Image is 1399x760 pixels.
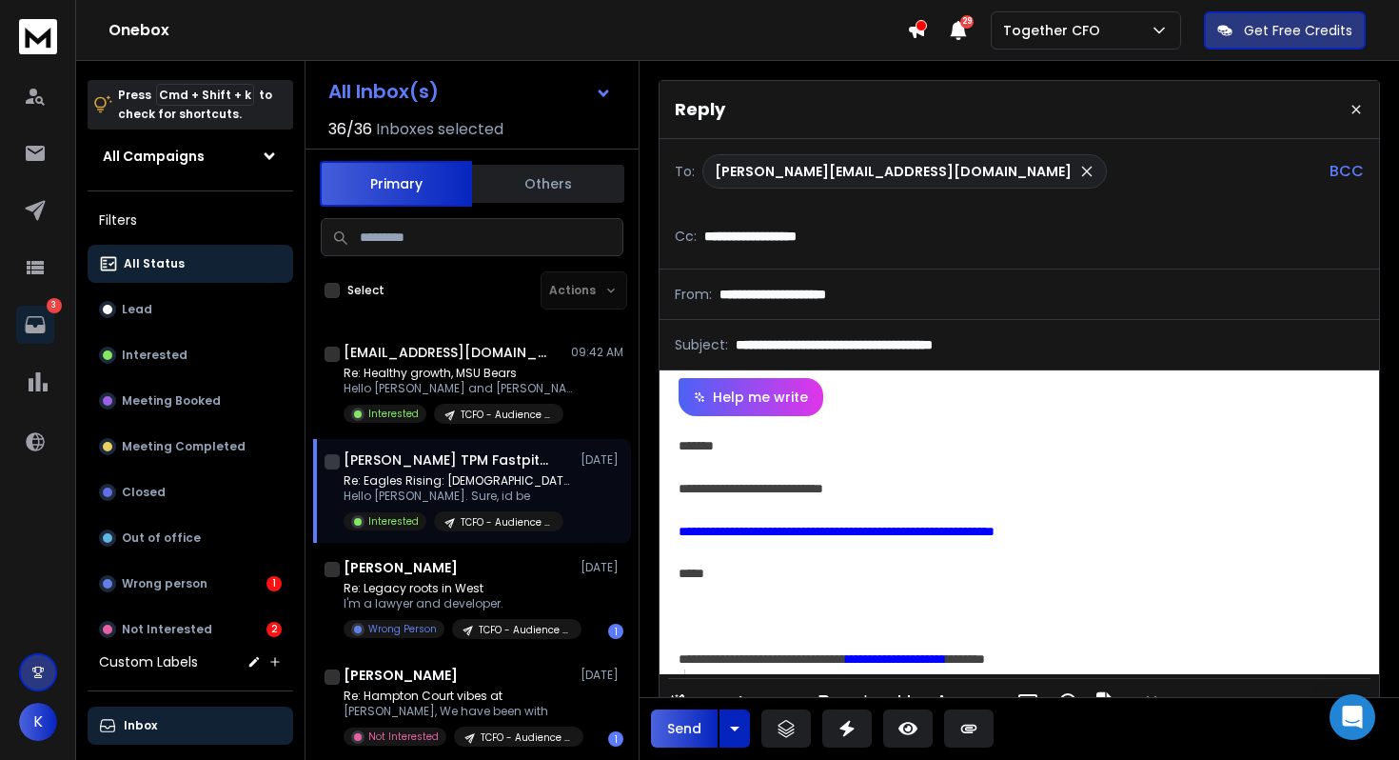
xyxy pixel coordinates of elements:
[122,530,201,546] p: Out of office
[320,161,472,207] button: Primary
[118,86,272,124] p: Press to check for shortcuts.
[88,707,293,745] button: Inbox
[88,519,293,557] button: Out of office
[156,84,254,106] span: Cmd + Shift + k
[846,683,882,721] button: Italic (⌘I)
[124,718,157,733] p: Inbox
[328,82,439,101] h1: All Inbox(s)
[970,683,1006,721] button: Insert Link (⌘K)
[103,147,205,166] h1: All Campaigns
[1330,694,1375,740] div: Open Intercom Messenger
[122,485,166,500] p: Closed
[1003,21,1108,40] p: Together CFO
[344,473,572,489] p: Re: Eagles Rising: [DEMOGRAPHIC_DATA] Athletes
[88,565,293,603] button: Wrong person1
[108,19,907,42] h1: Onebox
[679,378,823,416] button: Help me write
[19,703,57,741] button: K
[581,668,623,683] p: [DATE]
[344,581,572,596] p: Re: Legacy roots in West
[122,348,187,363] p: Interested
[347,283,384,298] label: Select
[344,489,572,504] p: Hello [PERSON_NAME]. Sure, id be
[122,439,246,454] p: Meeting Completed
[88,290,293,329] button: Lead
[344,343,553,362] h1: [EMAIL_ADDRESS][DOMAIN_NAME]
[266,622,282,637] div: 2
[960,15,974,29] span: 29
[47,298,62,313] p: 3
[344,689,572,704] p: Re: Hampton Court vibes at
[88,382,293,420] button: Meeting Booked
[124,256,185,271] p: All Status
[461,515,552,530] p: TCFO - Audience Labs - Hyper Personal
[313,72,627,110] button: All Inbox(s)
[19,19,57,54] img: logo
[581,452,623,468] p: [DATE]
[1244,21,1352,40] p: Get Free Credits
[651,710,718,748] button: Send
[608,624,623,639] div: 1
[472,163,624,205] button: Others
[715,162,1072,181] p: [PERSON_NAME][EMAIL_ADDRESS][DOMAIN_NAME]
[481,730,572,745] p: TCFO - Audience Labs - Hyper Personal
[1330,160,1364,183] p: BCC
[675,227,697,246] p: Cc:
[665,683,798,721] button: AI Rephrase
[344,381,572,396] p: Hello [PERSON_NAME] and [PERSON_NAME] Use this
[571,345,623,360] p: 09:42 AM
[926,683,962,721] button: More Text
[1050,683,1086,721] button: Emoticons
[328,118,372,141] span: 36 / 36
[1204,11,1366,50] button: Get Free Credits
[1090,683,1126,721] button: Signature
[88,336,293,374] button: Interested
[693,694,778,710] span: AI Rephrase
[344,450,553,470] h1: [PERSON_NAME] TPM Fastpitch.
[479,623,570,637] p: TCFO - Audience Labs - Hyper Personal
[581,560,623,575] p: [DATE]
[88,207,293,233] h3: Filters
[368,730,439,744] p: Not Interested
[608,731,623,747] div: 1
[88,428,293,466] button: Meeting Completed
[88,137,293,175] button: All Campaigns
[344,366,572,381] p: Re: Healthy growth, MSU Bears
[99,652,198,671] h3: Custom Labels
[675,162,695,181] p: To:
[122,302,152,317] p: Lead
[88,245,293,283] button: All Status
[886,683,922,721] button: Underline (⌘U)
[376,118,503,141] h3: Inboxes selected
[122,393,221,409] p: Meeting Booked
[88,473,293,511] button: Closed
[122,622,212,637] p: Not Interested
[344,704,572,719] p: [PERSON_NAME], We have been with
[344,596,572,611] p: I'm a lawyer and developer.
[368,407,419,421] p: Interested
[1133,683,1170,721] button: Code View
[344,558,458,577] h1: [PERSON_NAME]
[1010,683,1046,721] button: Insert Image (⌘P)
[88,610,293,649] button: Not Interested2
[344,666,458,685] h1: [PERSON_NAME]
[122,576,207,591] p: Wrong person
[675,335,728,354] p: Subject:
[675,96,725,123] p: Reply
[266,576,282,591] div: 1
[675,285,712,304] p: From:
[461,408,552,422] p: TCFO - Audience Labs - Hyper Personal
[806,683,842,721] button: Bold (⌘B)
[368,622,437,636] p: Wrong Person
[368,514,419,529] p: Interested
[16,306,54,344] a: 3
